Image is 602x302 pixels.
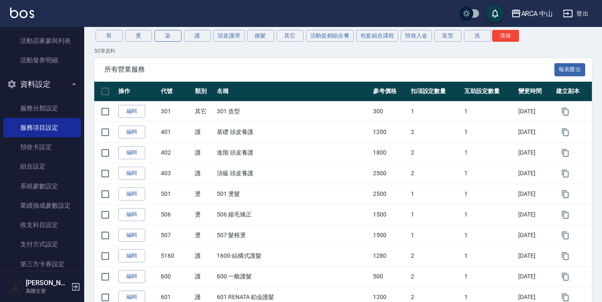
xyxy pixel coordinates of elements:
[462,266,516,287] td: 1
[516,82,554,102] th: 變更時間
[159,184,193,204] td: 501
[554,82,592,102] th: 建立副本
[116,82,159,102] th: 操作
[371,204,409,225] td: 1500
[371,266,409,287] td: 500
[434,30,461,42] button: 造型
[409,101,463,122] td: 1
[516,246,554,266] td: [DATE]
[193,122,215,142] td: 護
[462,142,516,163] td: 1
[462,204,516,225] td: 1
[516,184,554,204] td: [DATE]
[521,8,553,19] div: ARCA 中山
[193,246,215,266] td: 護
[215,82,371,102] th: 名稱
[371,82,409,102] th: 參考價格
[10,8,34,18] img: Logo
[554,65,586,73] a: 報表匯出
[371,122,409,142] td: 1200
[184,30,211,42] button: 護
[118,270,145,283] a: 編輯
[371,101,409,122] td: 300
[193,266,215,287] td: 護
[215,142,371,163] td: 進階 頭皮養護
[26,279,69,287] h5: [PERSON_NAME]
[193,82,215,102] th: 類別
[409,266,463,287] td: 2
[508,5,557,22] button: ARCA 中山
[26,287,69,295] p: 高階主管
[215,266,371,287] td: 600 一般護髮
[159,163,193,184] td: 403
[215,163,371,184] td: 頂級 頭皮養護
[371,246,409,266] td: 1280
[193,225,215,246] td: 燙
[3,118,81,137] a: 服務項目設定
[213,30,245,42] button: 頭皮護理
[159,266,193,287] td: 600
[464,30,491,42] button: 洗
[193,101,215,122] td: 其它
[159,246,193,266] td: 5160
[3,51,81,70] a: 活動發券明細
[462,225,516,246] td: 1
[409,184,463,204] td: 1
[516,204,554,225] td: [DATE]
[118,167,145,180] a: 編輯
[215,101,371,122] td: 301 造型
[409,122,463,142] td: 2
[118,126,145,139] a: 編輯
[356,30,398,42] button: 包套組合課程
[159,204,193,225] td: 506
[409,82,463,102] th: 扣項設定數量
[462,184,516,204] td: 1
[462,122,516,142] td: 1
[3,31,81,51] a: 活動店家參與列表
[118,229,145,242] a: 編輯
[554,63,586,76] button: 報表匯出
[409,204,463,225] td: 1
[3,196,81,215] a: 業績抽成參數設定
[3,73,81,95] button: 資料設定
[371,142,409,163] td: 1800
[159,122,193,142] td: 401
[96,30,123,42] button: 剪
[401,30,432,42] button: 預收入金
[3,254,81,274] a: 第三方卡券設定
[193,142,215,163] td: 護
[3,176,81,196] a: 系統參數設定
[159,101,193,122] td: 301
[3,137,81,157] a: 預收卡設定
[247,30,274,42] button: 接髮
[104,65,554,74] span: 所有營業服務
[409,163,463,184] td: 2
[492,30,519,42] button: 清除
[118,249,145,262] a: 編輯
[371,184,409,204] td: 2500
[118,208,145,221] a: 編輯
[462,163,516,184] td: 1
[118,105,145,118] a: 編輯
[462,101,516,122] td: 1
[3,99,81,118] a: 服務分類設定
[516,101,554,122] td: [DATE]
[193,204,215,225] td: 燙
[3,215,81,235] a: 收支科目設定
[215,122,371,142] td: 基礎 頭皮養護
[462,246,516,266] td: 1
[154,30,181,42] button: 染
[462,82,516,102] th: 互助設定數量
[94,47,592,55] p: 50 筆資料
[215,225,371,246] td: 507 髮根燙
[516,225,554,246] td: [DATE]
[516,266,554,287] td: [DATE]
[277,30,304,42] button: 其它
[516,142,554,163] td: [DATE]
[516,122,554,142] td: [DATE]
[3,235,81,254] a: 支付方式設定
[193,163,215,184] td: 護
[3,157,81,176] a: 組合設定
[487,5,503,22] button: save
[516,163,554,184] td: [DATE]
